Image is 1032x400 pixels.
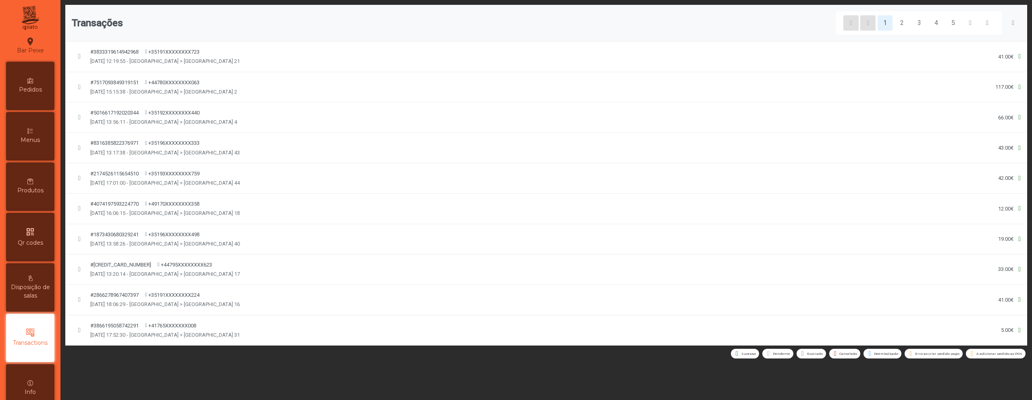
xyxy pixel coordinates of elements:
span: [DATE] 12:19:55 - [GEOGRAPHIC_DATA] > [GEOGRAPHIC_DATA] 21 [90,57,240,65]
span: +35196XXXXXXXX333 [148,139,200,147]
span: [DATE] 13:17:38 - [GEOGRAPHIC_DATA] > [GEOGRAPHIC_DATA] 43 [90,149,240,156]
div: #1873430680329241 [90,231,139,238]
div: #5016617192020344 [90,109,139,117]
i: qr_code [25,227,35,237]
span: [DATE] 17:52:30 - [GEOGRAPHIC_DATA] > [GEOGRAPHIC_DATA] 31 [90,331,240,339]
span: Erro ao criar pedido pago [915,351,959,356]
div: #3866195058742291 [90,322,139,329]
div: #7517093849319151 [90,79,139,86]
span: Qr codes [18,239,43,247]
div: 41.00€ [998,296,1013,304]
span: [DATE] 13:20:14 - [GEOGRAPHIC_DATA] > [GEOGRAPHIC_DATA] 17 [90,270,240,278]
span: [DATE] 13:56:11 - [GEOGRAPHIC_DATA] > [GEOGRAPHIC_DATA] 4 [90,118,237,126]
div: #4074197593224770 [90,200,139,208]
div: 42.00€ [998,174,1013,182]
span: +35193XXXXXXXX759 [148,170,200,177]
button: 2 [895,15,910,31]
img: qpiato [20,4,40,32]
button: 4 [929,15,944,31]
i: location_on [25,37,35,46]
span: +49170XXXXXXXX358 [148,200,200,208]
span: +35196XXXXXXXX498 [148,231,200,238]
span: Menus [21,136,40,144]
div: 5.00€ [1001,326,1013,334]
button: 1 [878,15,893,31]
div: #3833319614942968 [90,48,139,56]
div: 41.00€ [998,53,1013,60]
span: Sucesso [741,351,756,356]
span: [DATE] 16:06:15 - [GEOGRAPHIC_DATA] > [GEOGRAPHIC_DATA] 18 [90,209,240,217]
span: [DATE] 15:15:38 - [GEOGRAPHIC_DATA] > [GEOGRAPHIC_DATA] 2 [90,88,237,96]
span: Reembolsado [874,351,898,356]
span: Info [25,388,36,396]
span: +35191XXXXXXXX224 [148,291,200,299]
span: +35191XXXXXXXX723 [148,48,200,56]
div: 33.00€ [998,265,1013,273]
span: A adicionar pedido ao POS [976,351,1022,356]
span: Cancelado [839,351,857,356]
div: 66.00€ [998,114,1013,121]
span: Disposição de salas [8,283,52,300]
span: +44795XXXXXXXX623 [161,261,212,269]
div: 43.00€ [998,144,1013,152]
div: 117.00€ [995,83,1013,91]
div: #2866278967407397 [90,291,139,299]
div: #8316385822376971 [90,139,139,147]
span: [DATE] 17:01:00 - [GEOGRAPHIC_DATA] > [GEOGRAPHIC_DATA] 44 [90,179,240,187]
div: #[CREDIT_CARD_NUMBER] [90,261,151,269]
div: Bar Peixe [17,35,44,56]
span: Transações [72,16,123,30]
span: +41765XXXXXXX008 [148,322,196,329]
span: Expirado [807,351,823,356]
span: [DATE] 18:06:29 - [GEOGRAPHIC_DATA] > [GEOGRAPHIC_DATA] 16 [90,300,240,308]
span: +35192XXXXXXXX440 [148,109,200,117]
button: 5 [946,15,961,31]
span: Pendente [773,351,790,356]
div: 12.00€ [998,205,1013,212]
button: 3 [911,15,927,31]
span: Pedidos [19,85,42,94]
span: Transactions [13,339,48,347]
span: [DATE] 13:58:26 - [GEOGRAPHIC_DATA] > [GEOGRAPHIC_DATA] 40 [90,240,240,248]
span: +44780XXXXXXXX063 [148,79,200,86]
div: 19.00€ [998,235,1013,243]
span: Produtos [17,186,44,195]
div: #2174526115654510 [90,170,139,177]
